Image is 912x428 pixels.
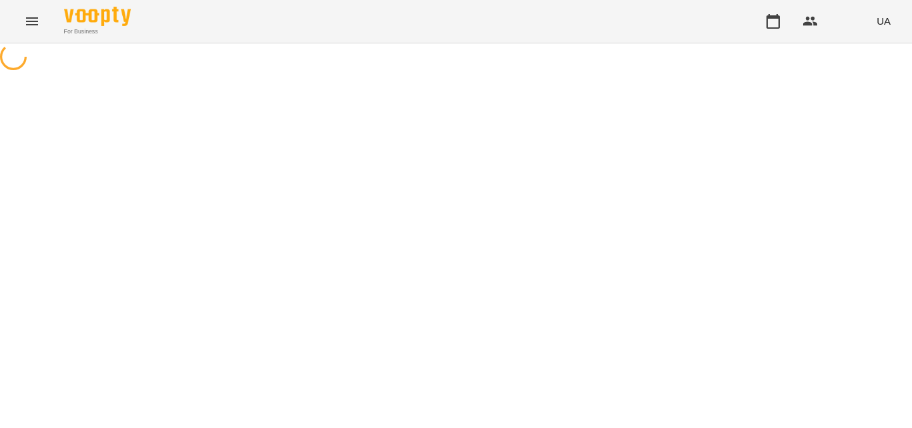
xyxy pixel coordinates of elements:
img: caa041b2b628facde1381f2e729564c2.jpg [839,12,858,31]
button: Menu [16,5,48,37]
span: UA [877,14,891,28]
span: For Business [64,27,131,36]
img: Voopty Logo [64,7,131,26]
button: UA [871,9,896,33]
